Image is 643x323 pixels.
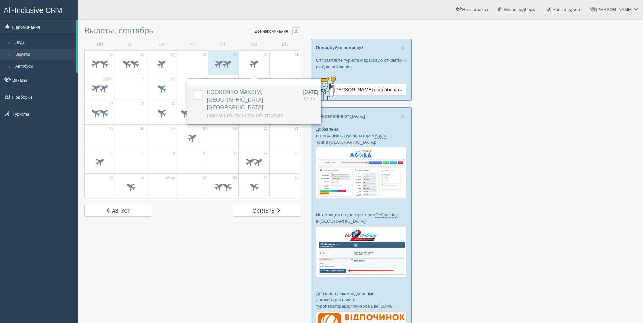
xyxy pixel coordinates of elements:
[344,304,392,309] a: Відпочинок на всі 100%
[202,77,206,82] span: 04
[164,175,175,180] span: [DATE]
[12,36,76,49] a: Лиды
[110,151,113,156] span: 22
[110,102,113,106] span: 08
[269,39,300,50] td: ВС
[146,39,177,50] td: СР
[316,57,406,70] p: Отправляйте туристам красивую открытку к их Дню рождения
[84,205,152,217] a: август
[0,0,77,19] a: All-Inclusive CRM
[462,7,488,12] span: Новый заказ
[553,7,581,12] span: Новый турист
[140,77,144,82] span: 02
[233,205,300,217] a: октябрь
[233,175,237,180] span: 03
[112,208,130,214] span: август
[316,212,406,224] p: Интеграция с туроператором :
[264,77,268,82] span: 06
[202,52,206,57] span: 28
[207,89,284,118] span: EGORENKO MAKSIM, [GEOGRAPHIC_DATA] [GEOGRAPHIC_DATA]
[316,212,398,224] a: Go2holiday в [GEOGRAPHIC_DATA]
[84,26,300,35] h3: Вылеты, сентябрь
[264,175,268,180] span: 04
[295,52,298,57] span: 31
[239,39,269,50] td: СБ
[401,44,405,52] span: ×
[115,39,146,50] td: ВТ
[316,133,386,145] a: Agora Tour в [GEOGRAPHIC_DATA]
[208,39,239,50] td: ПТ
[110,52,113,57] span: 25
[233,151,237,156] span: 26
[171,52,175,57] span: 27
[316,114,365,119] a: Обновления от [DATE]
[295,126,298,131] span: 21
[316,147,406,199] img: agora-tour-%D0%B7%D0%B0%D1%8F%D0%B2%D0%BA%D0%B8-%D1%81%D1%80%D0%BC-%D0%B4%D0%BB%D1%8F-%D1%82%D1%8...
[110,175,113,180] span: 29
[171,151,175,156] span: 24
[295,175,298,180] span: 05
[401,44,405,51] button: Close
[202,126,206,131] span: 18
[110,126,113,131] span: 15
[207,105,284,118] span: — Напомнить туристу об отъезде
[504,7,537,12] span: Новая подборка
[171,126,175,131] span: 17
[171,77,175,82] span: 03
[316,226,406,277] img: go2holiday-bookings-crm-for-travel-agency.png
[303,89,318,95] span: [DATE]
[316,44,406,51] p: Попробуйте новинку!
[177,39,208,50] td: ЧТ
[264,52,268,57] span: 30
[12,60,76,73] a: Автобусы
[140,175,144,180] span: 30
[171,102,175,106] span: 10
[303,96,315,101] span: 12:15
[233,126,237,131] span: 19
[401,113,405,120] button: Close
[85,39,115,50] td: ПН
[202,175,206,180] span: 02
[202,151,206,156] span: 25
[295,77,298,82] span: 07
[12,49,76,61] a: Вылеты
[207,89,284,118] a: EGORENKO MAKSIM, [GEOGRAPHIC_DATA] [GEOGRAPHIC_DATA]— Напомнить туристу об отъезде
[311,74,338,101] img: creative-idea-2907357.png
[140,52,144,57] span: 26
[316,290,406,309] p: Добавлен рекомендованный договор для нового туроператора
[596,7,632,12] span: [PERSON_NAME]
[140,126,144,131] span: 16
[401,113,405,120] span: ×
[254,29,288,34] span: Все напоминания
[233,52,237,57] span: 29
[264,126,268,131] span: 20
[140,151,144,156] span: 23
[295,151,298,156] span: 28
[4,6,62,15] span: All-Inclusive CRM
[316,126,406,145] p: Добавлена интеграция с туроператором :
[303,89,318,102] a: [DATE] 12:15
[233,77,237,82] span: 05
[252,208,274,214] span: октябрь
[140,102,144,106] span: 09
[264,151,268,156] span: 27
[329,84,406,95] a: [PERSON_NAME] попробовать
[103,77,113,82] span: [DATE]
